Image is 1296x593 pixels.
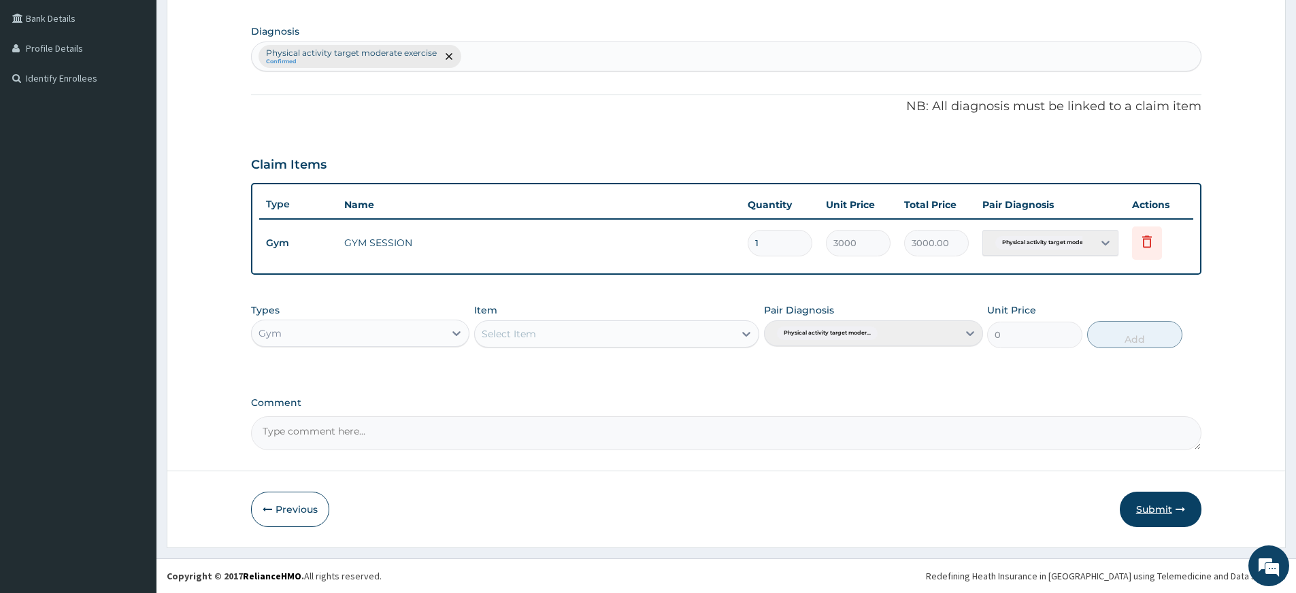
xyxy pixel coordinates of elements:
[897,191,976,218] th: Total Price
[251,305,280,316] label: Types
[1120,492,1201,527] button: Submit
[474,303,497,317] label: Item
[1125,191,1193,218] th: Actions
[482,327,536,341] div: Select Item
[337,229,741,256] td: GYM SESSION
[167,570,304,582] strong: Copyright © 2017 .
[251,98,1201,116] p: NB: All diagnosis must be linked to a claim item
[251,492,329,527] button: Previous
[259,192,337,217] th: Type
[251,397,1201,409] label: Comment
[987,303,1036,317] label: Unit Price
[926,569,1286,583] div: Redefining Heath Insurance in [GEOGRAPHIC_DATA] using Telemedicine and Data Science!
[71,76,229,94] div: Chat with us now
[243,570,301,582] a: RelianceHMO
[337,191,741,218] th: Name
[741,191,819,218] th: Quantity
[819,191,897,218] th: Unit Price
[251,24,299,38] label: Diagnosis
[156,558,1296,593] footer: All rights reserved.
[1087,321,1182,348] button: Add
[764,303,834,317] label: Pair Diagnosis
[25,68,55,102] img: d_794563401_company_1708531726252_794563401
[976,191,1125,218] th: Pair Diagnosis
[79,171,188,309] span: We're online!
[7,371,259,419] textarea: Type your message and hit 'Enter'
[251,158,327,173] h3: Claim Items
[259,326,282,340] div: Gym
[259,231,337,256] td: Gym
[223,7,256,39] div: Minimize live chat window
